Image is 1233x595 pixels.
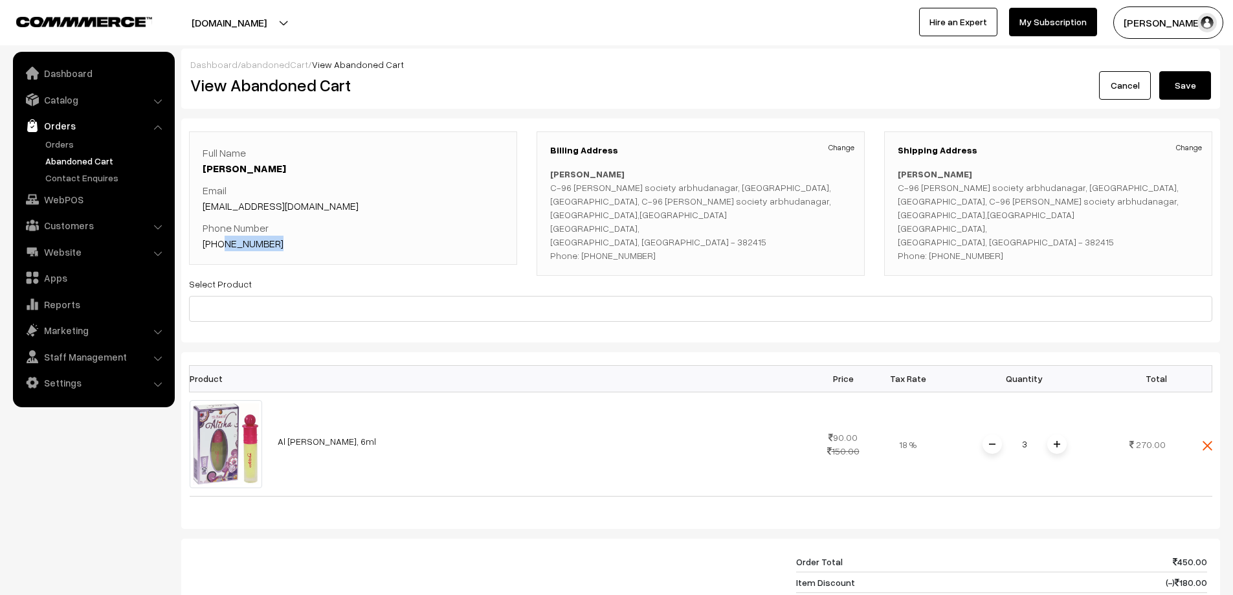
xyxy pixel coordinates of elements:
a: Change [1176,142,1202,153]
td: (-) 180.00 [1076,572,1207,593]
span: 18 % [899,439,916,450]
p: Phone Number [203,220,504,251]
button: [PERSON_NAME] D [1113,6,1223,39]
a: abandonedCart [241,59,308,70]
a: Staff Management [16,345,170,368]
strike: 150.00 [827,445,860,456]
img: user [1197,13,1217,32]
a: Abandoned Cart [42,154,170,168]
th: Price [811,365,876,392]
th: Total [1109,365,1173,392]
td: Order Total [796,552,1076,572]
td: Item Discount [796,572,1076,593]
span: View Abandoned Cart [312,59,404,70]
button: [DOMAIN_NAME] [146,6,312,39]
a: Dashboard [190,59,238,70]
p: C-96 [PERSON_NAME] society arbhudanagar, [GEOGRAPHIC_DATA],[GEOGRAPHIC_DATA], C-96 [PERSON_NAME] ... [550,167,851,262]
th: Product [190,365,270,392]
h3: Billing Address [550,145,851,156]
a: Catalog [16,88,170,111]
td: 450.00 [1076,552,1207,572]
p: C-96 [PERSON_NAME] society arbhudanagar, [GEOGRAPHIC_DATA],[GEOGRAPHIC_DATA], C-96 [PERSON_NAME] ... [898,167,1199,262]
img: minus [989,441,995,447]
span: 270.00 [1136,439,1166,450]
a: Reports [16,293,170,316]
th: Quantity [940,365,1109,392]
th: Tax Rate [876,365,940,392]
a: [EMAIL_ADDRESS][DOMAIN_NAME] [203,199,359,212]
img: plusI [1054,441,1060,447]
button: Save [1159,71,1211,100]
a: COMMMERCE [16,13,129,28]
a: Cancel [1099,71,1151,100]
a: Customers [16,214,170,237]
a: Apps [16,266,170,289]
p: Email [203,183,504,214]
h2: View Abandoned Cart [190,75,691,95]
a: WebPOS [16,188,170,211]
h3: Shipping Address [898,145,1199,156]
label: Select Product [189,277,252,291]
a: Hire an Expert [919,8,997,36]
div: / / [190,58,1211,71]
a: Orders [42,137,170,151]
a: Website [16,240,170,264]
a: Al [PERSON_NAME], 6ml [278,436,376,447]
img: COMMMERCE [16,17,152,27]
b: [PERSON_NAME] [550,168,625,179]
a: [PERSON_NAME] [203,162,286,175]
a: Change [828,142,854,153]
a: My Subscription [1009,8,1097,36]
b: [PERSON_NAME] [898,168,972,179]
img: alisha attar.jpg [190,400,262,488]
p: Full Name [203,145,504,176]
a: [PHONE_NUMBER] [203,237,283,250]
a: Marketing [16,319,170,342]
a: Dashboard [16,62,170,85]
a: Settings [16,371,170,394]
a: Contact Enquires [42,171,170,185]
td: 90.00 [811,392,876,496]
img: close [1203,441,1212,451]
a: Orders [16,114,170,137]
